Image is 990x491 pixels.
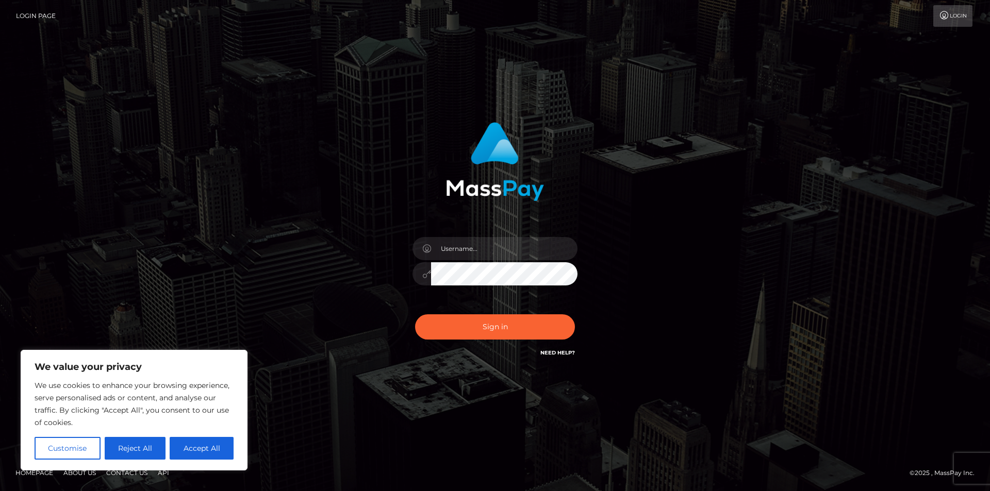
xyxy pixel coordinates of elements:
[540,349,575,356] a: Need Help?
[102,465,152,481] a: Contact Us
[16,5,56,27] a: Login Page
[446,122,544,201] img: MassPay Login
[59,465,100,481] a: About Us
[415,314,575,340] button: Sign in
[154,465,173,481] a: API
[431,237,577,260] input: Username...
[105,437,166,460] button: Reject All
[11,465,57,481] a: Homepage
[21,350,247,470] div: We value your privacy
[910,467,982,479] div: © 2025 , MassPay Inc.
[933,5,972,27] a: Login
[35,361,234,373] p: We value your privacy
[35,437,101,460] button: Customise
[170,437,234,460] button: Accept All
[35,379,234,429] p: We use cookies to enhance your browsing experience, serve personalised ads or content, and analys...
